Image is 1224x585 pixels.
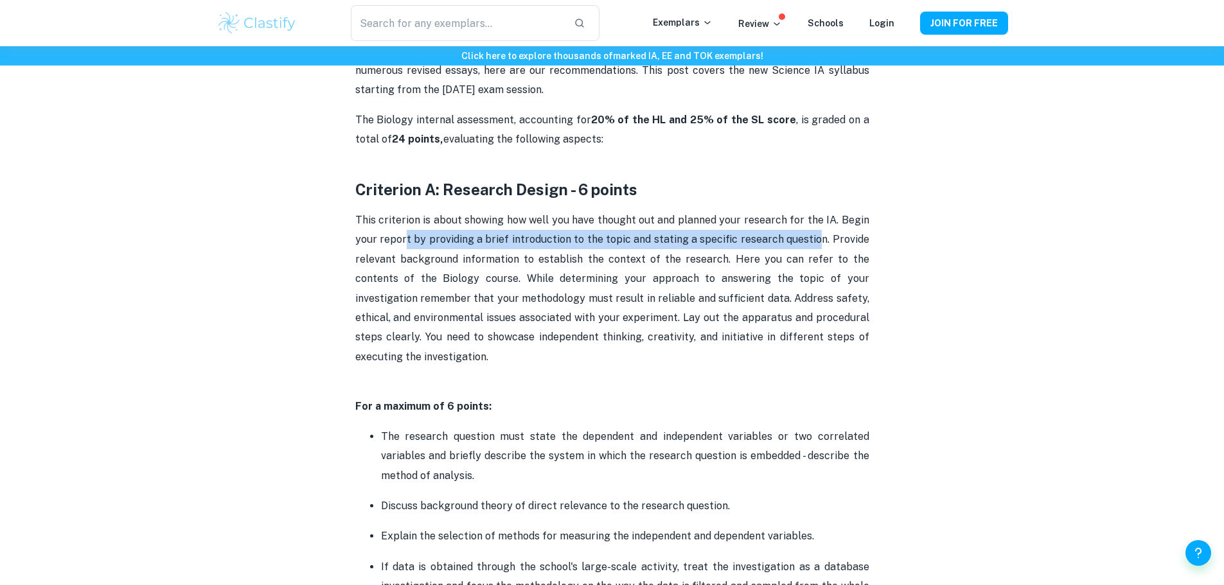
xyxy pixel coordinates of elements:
[355,400,492,412] strong: For a maximum of 6 points:
[920,12,1008,35] button: JOIN FOR FREE
[355,114,872,145] span: The Biology internal assessment, accounting for , is graded on a total of evaluating the followin...
[738,17,782,31] p: Review
[217,10,298,36] img: Clastify logo
[355,180,637,198] strong: Criterion A: Research Design - 6 points
[591,114,797,126] strong: 20% of the HL and 25% of the SL score
[1185,540,1211,566] button: Help and Feedback
[355,214,872,363] span: This criterion is about showing how well you have thought out and planned your research for the I...
[381,427,869,485] p: The research question must state the dependent and independent variables or two correlated variab...
[808,18,844,28] a: Schools
[653,15,713,30] p: Exemplars
[3,49,1221,63] h6: Click here to explore thousands of marked IA, EE and TOK exemplars !
[381,527,869,546] p: Explain the selection of methods for measuring the independent and dependent variables.
[869,18,894,28] a: Login
[392,133,443,145] strong: 24 points,
[351,5,563,41] input: Search for any exemplars...
[381,496,869,516] p: Discuss background theory of direct relevance to the research question.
